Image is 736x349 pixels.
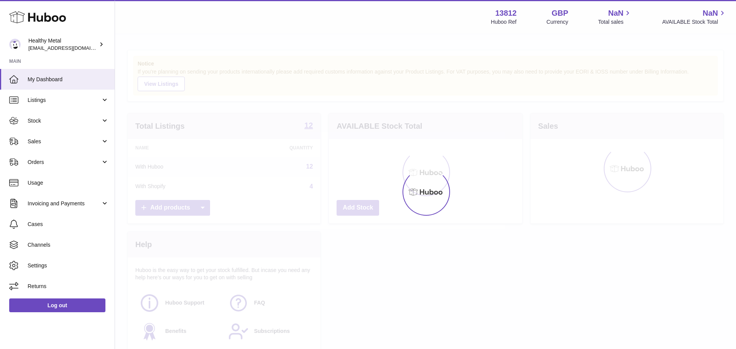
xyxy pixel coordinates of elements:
[598,8,632,26] a: NaN Total sales
[703,8,718,18] span: NaN
[662,18,727,26] span: AVAILABLE Stock Total
[28,37,97,52] div: Healthy Metal
[547,18,568,26] div: Currency
[28,221,109,228] span: Cases
[28,45,113,51] span: [EMAIL_ADDRESS][DOMAIN_NAME]
[608,8,623,18] span: NaN
[9,39,21,50] img: internalAdmin-13812@internal.huboo.com
[28,159,101,166] span: Orders
[28,200,101,207] span: Invoicing and Payments
[28,179,109,187] span: Usage
[28,76,109,83] span: My Dashboard
[662,8,727,26] a: NaN AVAILABLE Stock Total
[28,283,109,290] span: Returns
[28,97,101,104] span: Listings
[9,298,105,312] a: Log out
[28,241,109,249] span: Channels
[28,117,101,125] span: Stock
[28,262,109,269] span: Settings
[495,8,517,18] strong: 13812
[28,138,101,145] span: Sales
[491,18,517,26] div: Huboo Ref
[552,8,568,18] strong: GBP
[598,18,632,26] span: Total sales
